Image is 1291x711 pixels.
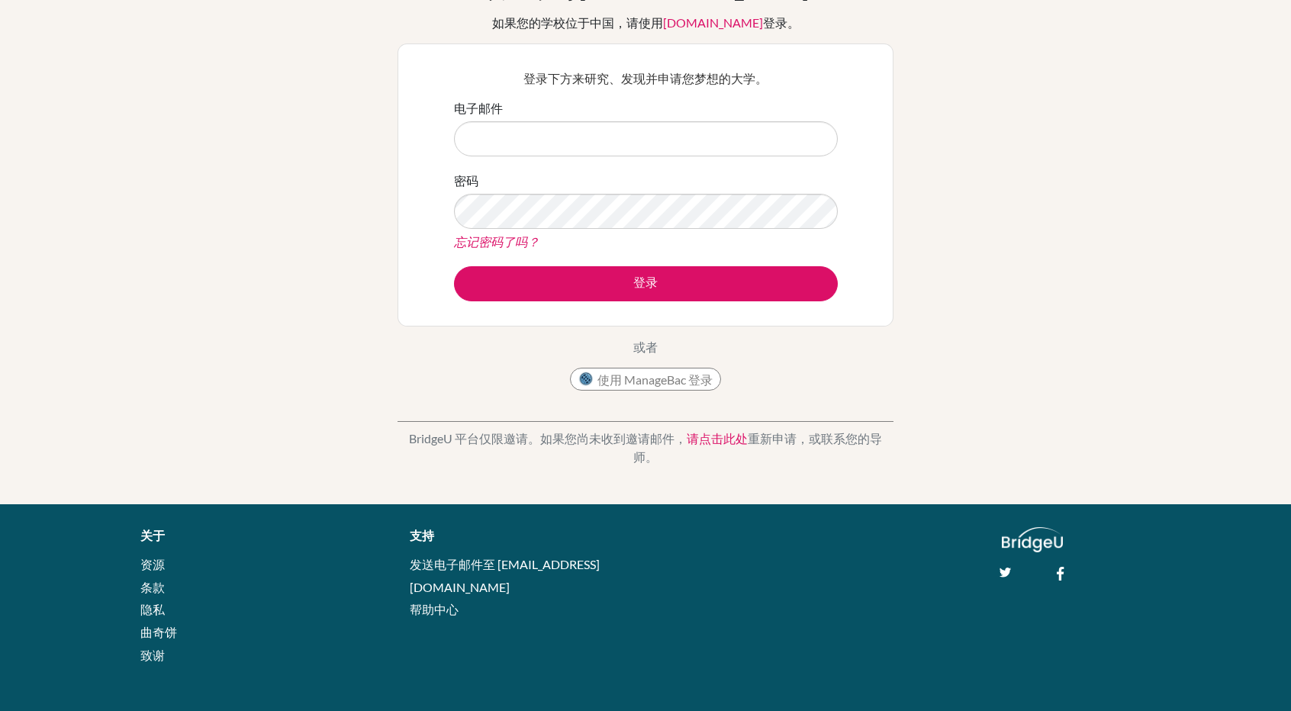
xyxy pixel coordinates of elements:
[140,580,165,594] a: 条款
[409,431,687,446] font: BridgeU 平台仅限邀请。如果您尚未收到邀请邮件，
[454,101,503,115] font: 电子邮件
[140,557,165,571] a: 资源
[523,71,768,85] font: 登录下方来研究、发现并申请您梦想的大学。
[687,431,748,446] a: 请点击此处
[410,602,459,616] a: 帮助中心
[597,372,713,387] font: 使用 ManageBac 登录
[663,15,763,30] a: [DOMAIN_NAME]
[1002,527,1064,552] img: logo_white@2x-f4f0deed5e89b7ecb1c2cc34c3e3d731f90f0f143d5ea2071677605dd97b5244.png
[454,234,539,249] a: 忘记密码了吗？
[410,557,600,594] a: 发送电子邮件至 [EMAIL_ADDRESS][DOMAIN_NAME]
[140,602,165,616] a: 隐私
[454,173,478,188] font: 密码
[570,368,721,391] button: 使用 ManageBac 登录
[492,15,663,30] font: 如果您的学校位于中国，请使用
[454,266,838,301] button: 登录
[633,275,658,289] font: 登录
[763,15,800,30] font: 登录。
[140,648,165,662] a: 致谢
[633,431,882,464] font: 重新申请，或联系您的导师。
[633,339,658,354] font: 或者
[140,529,165,543] font: 关于
[140,625,177,639] a: 曲奇饼
[410,529,434,543] font: 支持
